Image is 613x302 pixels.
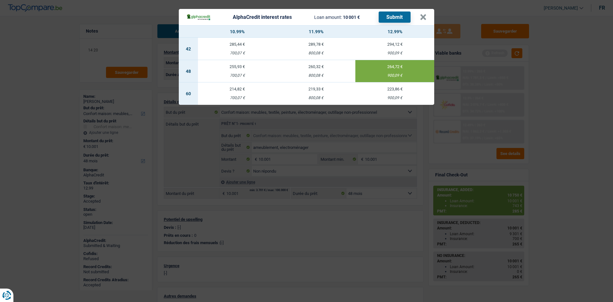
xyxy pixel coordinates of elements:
[277,42,356,46] div: 289,78 €
[343,15,360,20] span: 10 001 €
[277,74,356,78] div: 800,08 €
[277,65,356,69] div: 260,32 €
[233,15,292,20] div: AlphaCredit interest rates
[420,14,427,20] button: ×
[179,60,198,82] td: 48
[355,74,434,78] div: 900,09 €
[277,51,356,55] div: 800,08 €
[379,12,411,23] button: Submit
[277,87,356,91] div: 219,33 €
[198,51,277,55] div: 700,07 €
[277,96,356,100] div: 800,08 €
[198,65,277,69] div: 255,93 €
[355,51,434,55] div: 900,09 €
[198,42,277,46] div: 285,44 €
[179,82,198,105] td: 60
[186,13,211,21] img: AlphaCredit
[277,26,356,38] th: 11.99%
[198,96,277,100] div: 700,07 €
[314,15,342,20] span: Loan amount:
[198,87,277,91] div: 214,82 €
[355,65,434,69] div: 264,72 €
[179,38,198,60] td: 42
[198,26,277,38] th: 10.99%
[198,74,277,78] div: 700,07 €
[355,26,434,38] th: 12.99%
[355,42,434,46] div: 294,12 €
[355,96,434,100] div: 900,09 €
[355,87,434,91] div: 223,86 €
